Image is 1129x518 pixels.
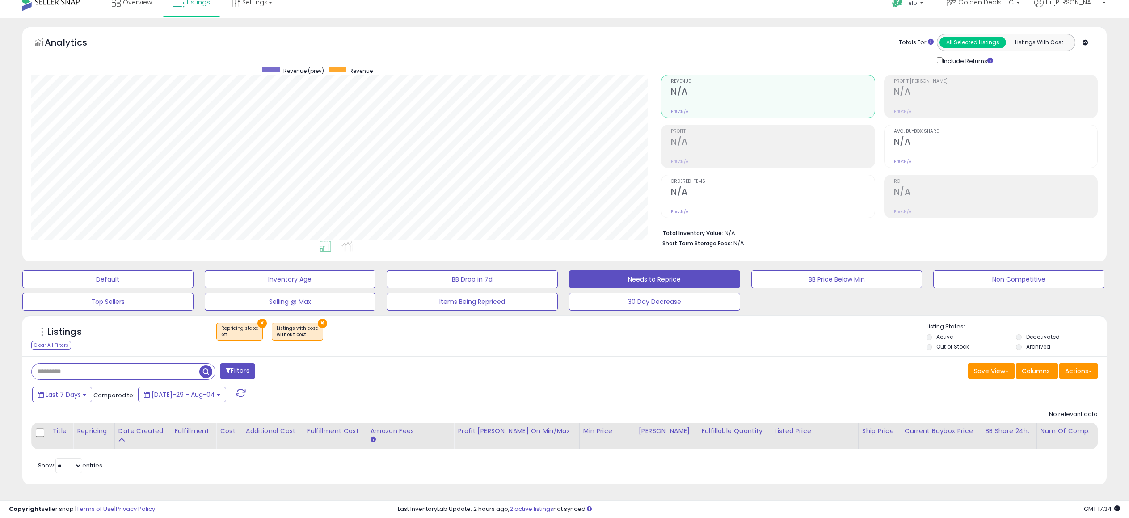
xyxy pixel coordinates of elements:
div: Date Created [118,426,167,436]
span: Avg. Buybox Share [894,129,1097,134]
button: Filters [220,363,255,379]
div: Additional Cost [246,426,299,436]
small: Prev: N/A [894,159,911,164]
b: Total Inventory Value: [662,229,723,237]
li: N/A [662,227,1091,238]
div: Clear All Filters [31,341,71,350]
span: Ordered Items [671,179,874,184]
div: Ship Price [862,426,897,436]
h2: N/A [671,137,874,149]
button: Last 7 Days [32,387,92,402]
span: Revenue [671,79,874,84]
button: Selling @ Max [205,293,376,311]
label: Archived [1026,343,1050,350]
div: Totals For [899,38,934,47]
button: Default [22,270,194,288]
span: [DATE]-29 - Aug-04 [152,390,215,399]
h2: N/A [671,187,874,199]
span: 2025-08-12 17:34 GMT [1084,505,1120,513]
span: Profit [671,129,874,134]
div: Fulfillment Cost [307,426,363,436]
button: [DATE]-29 - Aug-04 [138,387,226,402]
span: Columns [1022,366,1050,375]
span: Repricing state : [221,325,258,338]
h2: N/A [894,187,1097,199]
button: BB Price Below Min [751,270,923,288]
button: BB Drop in 7d [387,270,558,288]
div: Cost [220,426,238,436]
a: Terms of Use [76,505,114,513]
div: Repricing [77,426,111,436]
div: Fulfillment [175,426,213,436]
button: × [257,319,267,328]
span: Revenue [350,67,373,75]
button: Save View [968,363,1015,379]
button: Items Being Repriced [387,293,558,311]
h2: N/A [894,87,1097,99]
small: Prev: N/A [671,209,688,214]
button: 30 Day Decrease [569,293,740,311]
div: Listed Price [775,426,855,436]
div: Min Price [583,426,631,436]
div: Last InventoryLab Update: 2 hours ago, not synced. [398,505,1120,514]
h5: Listings [47,326,82,338]
div: without cost [277,332,318,338]
div: Title [52,426,69,436]
span: Show: entries [38,461,102,470]
div: Include Returns [930,55,1004,66]
span: ROI [894,179,1097,184]
button: × [318,319,327,328]
span: Listings with cost : [277,325,318,338]
button: Needs to Reprice [569,270,740,288]
small: Amazon Fees. [370,436,375,444]
button: Inventory Age [205,270,376,288]
span: N/A [733,239,744,248]
div: Amazon Fees [370,426,450,436]
a: Privacy Policy [116,505,155,513]
th: The percentage added to the cost of goods (COGS) that forms the calculator for Min & Max prices. [454,423,579,449]
button: Non Competitive [933,270,1104,288]
div: Fulfillable Quantity [701,426,767,436]
a: 2 active listings [510,505,553,513]
p: Listing States: [927,323,1107,331]
span: Compared to: [93,391,135,400]
label: Out of Stock [936,343,969,350]
small: Prev: N/A [894,209,911,214]
div: [PERSON_NAME] [639,426,694,436]
div: Current Buybox Price [905,426,977,436]
label: Active [936,333,953,341]
button: Listings With Cost [1006,37,1072,48]
h2: N/A [894,137,1097,149]
span: Profit [PERSON_NAME] [894,79,1097,84]
button: Actions [1059,363,1098,379]
button: Top Sellers [22,293,194,311]
strong: Copyright [9,505,42,513]
span: Last 7 Days [46,390,81,399]
small: Prev: N/A [671,109,688,114]
label: Deactivated [1026,333,1060,341]
b: Short Term Storage Fees: [662,240,732,247]
h2: N/A [671,87,874,99]
div: seller snap | | [9,505,155,514]
div: off [221,332,258,338]
button: Columns [1016,363,1058,379]
span: Revenue (prev) [283,67,324,75]
div: No relevant data [1049,410,1098,419]
small: Prev: N/A [894,109,911,114]
small: Prev: N/A [671,159,688,164]
h5: Analytics [45,36,105,51]
div: BB Share 24h. [985,426,1033,436]
button: All Selected Listings [939,37,1006,48]
div: Num of Comp. [1041,426,1094,436]
div: Profit [PERSON_NAME] on Min/Max [458,426,575,436]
